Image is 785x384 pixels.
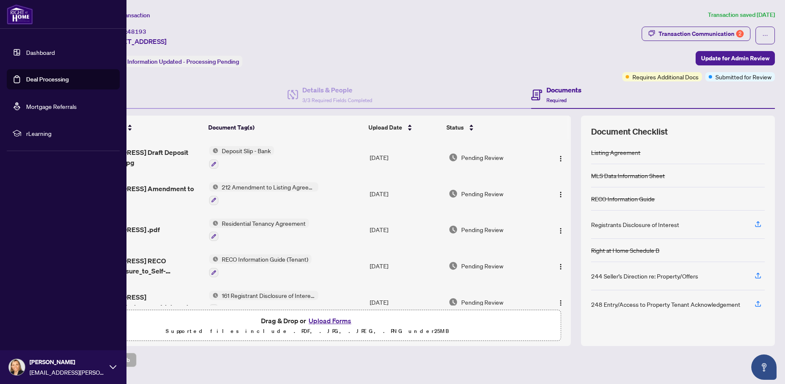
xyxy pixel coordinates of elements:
[54,310,560,341] span: Drag & Drop orUpload FormsSupported files include .PDF, .JPG, .JPEG, .PNG under25MB
[591,220,679,229] div: Registrants Disclosure of Interest
[368,123,402,132] span: Upload Date
[366,284,445,320] td: [DATE]
[209,182,318,205] button: Status Icon212 Amendment to Listing Agreement - Authority to Offer for Lease Price Change/Extensi...
[209,219,309,241] button: Status IconResidential Tenancy Agreement
[26,129,114,138] span: rLearning
[127,58,239,65] span: Information Updated - Processing Pending
[105,36,167,46] span: [STREET_ADDRESS]
[209,254,218,264] img: Status Icon
[708,10,775,20] article: Transaction saved [DATE]
[127,28,146,35] span: 48193
[557,155,564,162] img: Logo
[461,297,503,307] span: Pending Review
[365,116,444,139] th: Upload Date
[78,116,205,139] th: (13) File Name
[546,85,581,95] h4: Documents
[218,219,309,228] span: Residential Tenancy Agreement
[82,256,202,276] span: [STREET_ADDRESS] RECO Inf_and_Disclosure_to_Self-represented_Party.pdf
[736,30,744,38] div: 2
[659,27,744,41] div: Transaction Communication
[696,51,775,65] button: Update for Admin Review
[209,291,218,300] img: Status Icon
[218,182,318,192] span: 212 Amendment to Listing Agreement - Authority to Offer for Lease Price Change/Extension/Amendmen...
[82,292,202,312] span: [STREET_ADDRESS] Registrants_Disclosure_of_Interest_-_Disposition_of_Property.pdf
[591,194,655,203] div: RECO Information Guide
[30,368,105,377] span: [EMAIL_ADDRESS][PERSON_NAME][DOMAIN_NAME]
[461,261,503,270] span: Pending Review
[209,219,218,228] img: Status Icon
[366,212,445,248] td: [DATE]
[554,259,567,273] button: Logo
[715,72,772,81] span: Submitted for Review
[59,326,555,336] p: Supported files include .PDF, .JPG, .JPEG, .PNG under 25 MB
[209,291,318,314] button: Status Icon161 Registrant Disclosure of Interest - Disposition ofProperty
[366,139,445,176] td: [DATE]
[82,184,202,204] span: [STREET_ADDRESS] Amendment to Listing.pdf
[82,147,202,168] span: [STREET_ADDRESS] Draft Deposit Bank Receipt.jpg
[449,153,458,162] img: Document Status
[554,151,567,164] button: Logo
[591,246,659,255] div: Right at Home Schedule B
[26,103,77,110] a: Mortgage Referrals
[209,146,218,155] img: Status Icon
[591,271,698,281] div: 244 Seller’s Direction re: Property/Offers
[632,72,699,81] span: Requires Additional Docs
[446,123,464,132] span: Status
[26,49,55,56] a: Dashboard
[557,300,564,306] img: Logo
[209,182,218,192] img: Status Icon
[30,357,105,367] span: [PERSON_NAME]
[591,171,665,180] div: MLS Data Information Sheet
[461,225,503,234] span: Pending Review
[461,153,503,162] span: Pending Review
[105,56,242,67] div: Status:
[557,227,564,234] img: Logo
[642,27,750,41] button: Transaction Communication2
[7,4,33,24] img: logo
[557,191,564,198] img: Logo
[26,76,69,83] a: Deal Processing
[302,85,372,95] h4: Details & People
[209,254,312,277] button: Status IconRECO Information Guide (Tenant)
[366,176,445,212] td: [DATE]
[546,97,567,103] span: Required
[554,295,567,309] button: Logo
[306,315,354,326] button: Upload Forms
[218,291,318,300] span: 161 Registrant Disclosure of Interest - Disposition ofProperty
[557,263,564,270] img: Logo
[751,354,777,380] button: Open asap
[302,97,372,103] span: 3/3 Required Fields Completed
[105,11,150,19] span: View Transaction
[261,315,354,326] span: Drag & Drop or
[591,126,668,138] span: Document Checklist
[554,187,567,200] button: Logo
[449,189,458,198] img: Document Status
[449,225,458,234] img: Document Status
[218,254,312,264] span: RECO Information Guide (Tenant)
[591,148,640,157] div: Listing Agreement
[209,146,274,169] button: Status IconDeposit Slip - Bank
[9,359,25,375] img: Profile Icon
[205,116,365,139] th: Document Tag(s)
[366,248,445,284] td: [DATE]
[449,297,458,307] img: Document Status
[443,116,541,139] th: Status
[218,146,274,155] span: Deposit Slip - Bank
[449,261,458,270] img: Document Status
[762,32,768,38] span: ellipsis
[461,189,503,198] span: Pending Review
[701,51,769,65] span: Update for Admin Review
[554,223,567,236] button: Logo
[591,300,740,309] div: 248 Entry/Access to Property Tenant Acknowledgement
